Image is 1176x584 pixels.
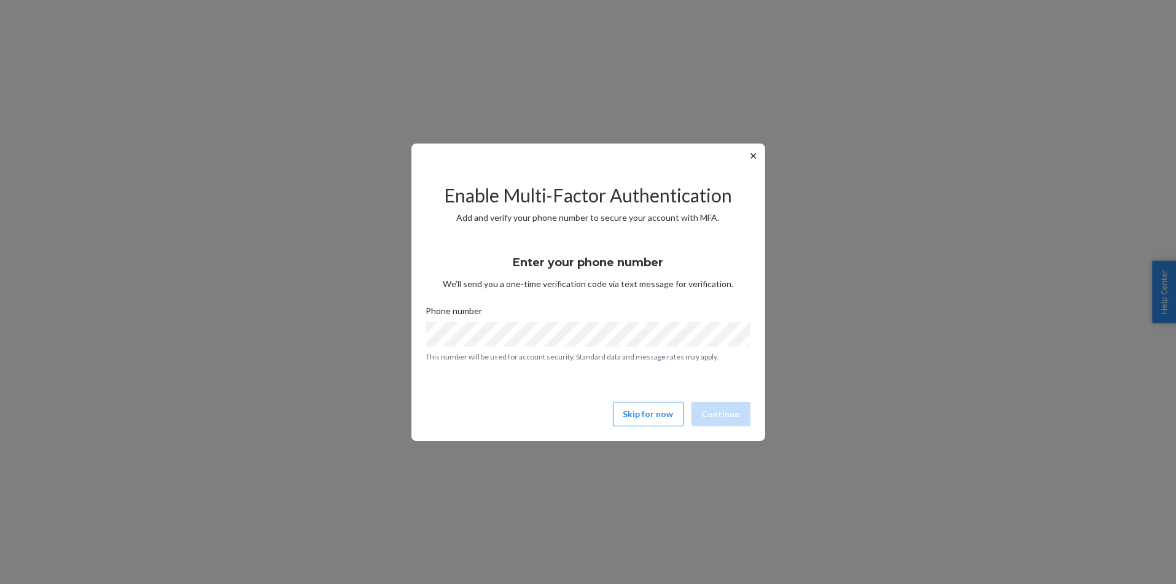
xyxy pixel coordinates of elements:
h3: Enter your phone number [513,255,663,271]
div: We’ll send you a one-time verification code via text message for verification. [426,245,750,290]
button: Continue [691,402,750,426]
button: Skip for now [613,402,684,426]
span: Phone number [426,305,483,322]
h2: Enable Multi-Factor Authentication [426,185,750,206]
p: Add and verify your phone number to secure your account with MFA. [426,212,750,224]
p: This number will be used for account security. Standard data and message rates may apply. [426,352,750,362]
button: ✕ [747,148,760,163]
